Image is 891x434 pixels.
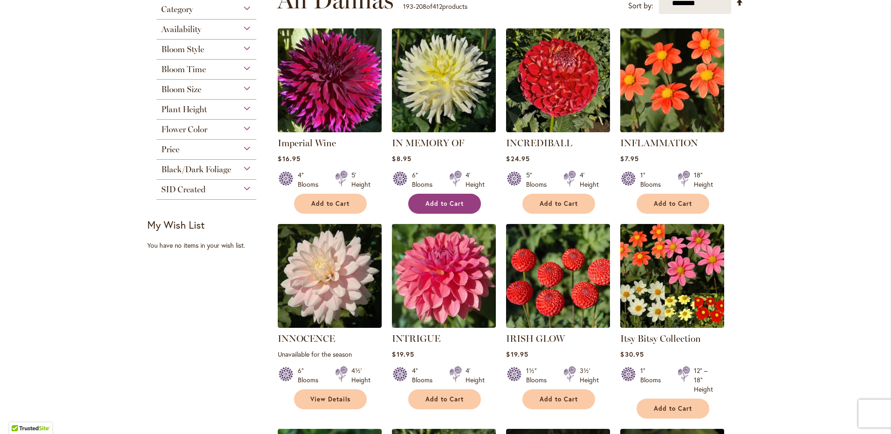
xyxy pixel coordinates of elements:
img: INFLAMMATION [620,28,724,132]
a: Imperial Wine [278,137,336,149]
a: INNOCENCE [278,321,382,330]
span: 208 [416,2,426,11]
a: View Details [294,389,367,409]
div: 3½' Height [580,366,599,385]
span: $7.95 [620,154,638,163]
span: $8.95 [392,154,411,163]
p: Unavailable for the season [278,350,382,359]
span: $19.95 [392,350,414,359]
div: 6" Blooms [298,366,324,385]
button: Add to Cart [408,194,481,214]
div: 1" Blooms [640,366,666,394]
span: Price [161,144,179,155]
div: 1" Blooms [640,170,666,189]
a: IRISH GLOW [506,321,610,330]
a: INFLAMMATION [620,137,698,149]
img: Incrediball [506,28,610,132]
span: 193 [403,2,413,11]
div: 12" – 18" Height [694,366,713,394]
span: Plant Height [161,104,207,115]
div: 4' Height [466,366,485,385]
img: IRISH GLOW [506,224,610,328]
a: Itsy Bitsy Collection [620,321,724,330]
span: SID Created [161,184,206,195]
div: 4" Blooms [412,366,438,385]
div: You have no items in your wish list. [147,241,272,250]
span: Add to Cart [654,405,692,413]
button: Add to Cart [408,389,481,409]
a: Itsy Bitsy Collection [620,333,701,344]
div: 4½' Height [351,366,370,385]
span: $16.95 [278,154,300,163]
a: Incrediball [506,125,610,134]
span: Availability [161,24,201,34]
span: View Details [310,395,350,403]
a: IN MEMORY OF [392,137,464,149]
span: Bloom Size [161,84,201,95]
span: Add to Cart [540,395,578,403]
span: Add to Cart [311,200,350,208]
a: INTRIGUE [392,321,496,330]
a: INNOCENCE [278,333,335,344]
div: 5" Blooms [526,170,552,189]
span: Category [161,4,193,14]
button: Add to Cart [637,399,709,419]
div: 5' Height [351,170,370,189]
span: $19.95 [506,350,528,359]
div: 4" Blooms [298,170,324,189]
span: 412 [432,2,442,11]
img: INNOCENCE [278,224,382,328]
span: $30.95 [620,350,644,359]
img: INTRIGUE [392,224,496,328]
div: 6" Blooms [412,170,438,189]
span: Bloom Style [161,44,204,54]
span: $24.95 [506,154,529,163]
a: INCREDIBALL [506,137,572,149]
a: INTRIGUE [392,333,440,344]
strong: My Wish List [147,218,205,231]
div: 1½" Blooms [526,366,552,385]
span: Black/Dark Foliage [161,164,231,175]
img: Imperial Wine [278,28,382,132]
span: Flower Color [161,124,207,135]
span: Bloom Time [161,64,206,75]
span: Add to Cart [425,395,464,403]
img: IN MEMORY OF [392,28,496,132]
iframe: Launch Accessibility Center [7,401,33,427]
a: Imperial Wine [278,125,382,134]
a: INFLAMMATION [620,125,724,134]
button: Add to Cart [637,194,709,214]
button: Add to Cart [522,194,595,214]
a: IN MEMORY OF [392,125,496,134]
a: IRISH GLOW [506,333,565,344]
span: Add to Cart [425,200,464,208]
div: 4' Height [466,170,485,189]
span: Add to Cart [654,200,692,208]
img: Itsy Bitsy Collection [620,224,724,328]
div: 4' Height [580,170,599,189]
span: Add to Cart [540,200,578,208]
button: Add to Cart [522,389,595,409]
button: Add to Cart [294,194,367,214]
div: 18" Height [694,170,713,189]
